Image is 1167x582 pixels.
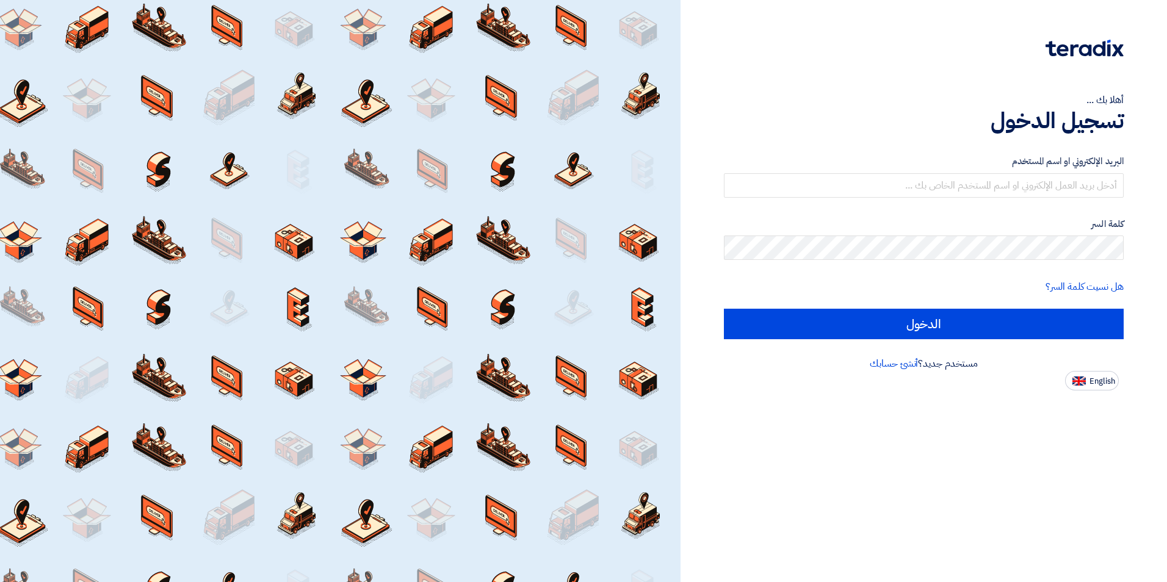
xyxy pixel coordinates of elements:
div: أهلا بك ... [724,93,1124,107]
div: مستخدم جديد؟ [724,356,1124,371]
input: الدخول [724,309,1124,339]
button: English [1065,371,1119,390]
label: كلمة السر [724,217,1124,231]
input: أدخل بريد العمل الإلكتروني او اسم المستخدم الخاص بك ... [724,173,1124,198]
span: English [1089,377,1115,386]
img: Teradix logo [1046,40,1124,57]
a: أنشئ حسابك [870,356,918,371]
label: البريد الإلكتروني او اسم المستخدم [724,154,1124,168]
a: هل نسيت كلمة السر؟ [1046,279,1124,294]
img: en-US.png [1072,376,1086,386]
h1: تسجيل الدخول [724,107,1124,134]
